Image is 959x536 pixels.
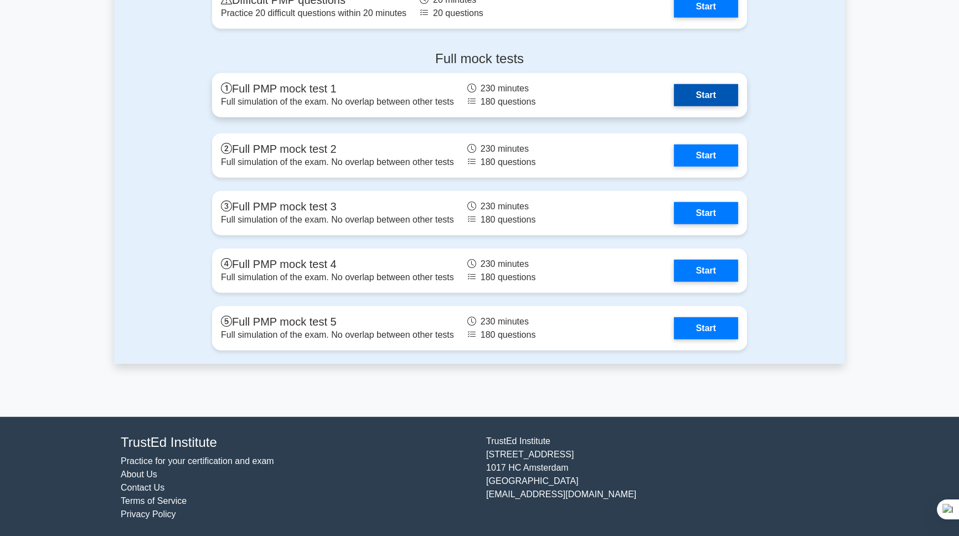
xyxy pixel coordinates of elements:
a: Practice for your certification and exam [121,456,274,466]
a: Start [674,260,738,282]
a: Start [674,317,738,339]
a: Privacy Policy [121,509,176,519]
a: Start [674,202,738,224]
a: Start [674,84,738,106]
a: About Us [121,470,157,479]
h4: Full mock tests [212,51,747,67]
div: TrustEd Institute [STREET_ADDRESS] 1017 HC Amsterdam [GEOGRAPHIC_DATA] [EMAIL_ADDRESS][DOMAIN_NAME] [479,435,845,522]
a: Contact Us [121,483,164,492]
h4: TrustEd Institute [121,435,473,451]
a: Terms of Service [121,496,187,506]
a: Start [674,145,738,167]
